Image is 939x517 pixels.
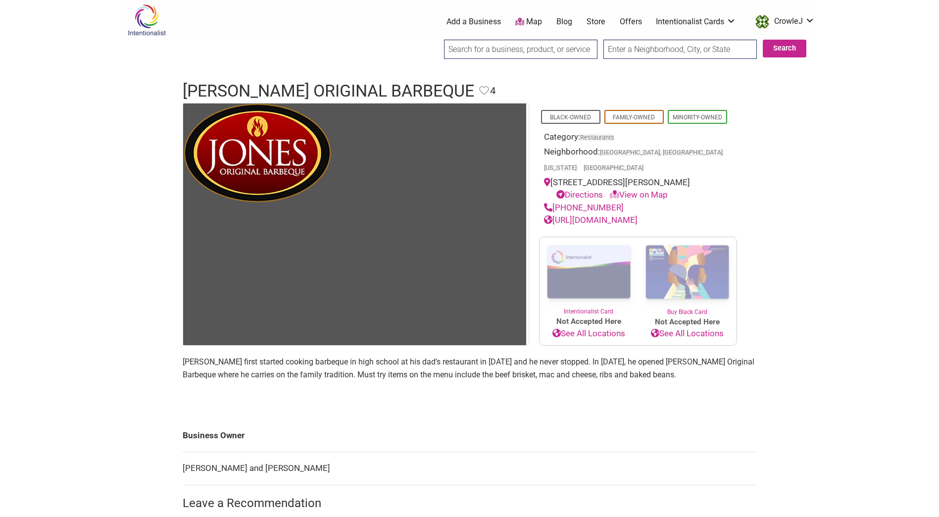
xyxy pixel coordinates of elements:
[613,114,655,121] a: Family-Owned
[544,131,732,146] div: Category:
[600,150,723,156] span: [GEOGRAPHIC_DATA], [GEOGRAPHIC_DATA]
[587,16,605,27] a: Store
[446,16,501,27] a: Add a Business
[673,114,722,121] a: Minority-Owned
[603,40,757,59] input: Enter a Neighborhood, City, or State
[540,327,638,340] a: See All Locations
[515,16,542,28] a: Map
[556,190,603,200] a: Directions
[638,316,737,328] span: Not Accepted Here
[584,165,643,171] span: [GEOGRAPHIC_DATA]
[550,114,591,121] a: Black-Owned
[183,356,757,381] p: [PERSON_NAME] first started cooking barbeque in high school at his dad’s restaurant in [DATE] and...
[540,237,638,316] a: Intentionalist Card
[123,4,170,36] img: Intentionalist
[763,40,806,57] button: Search
[638,237,737,308] img: Buy Black Card
[544,215,638,225] a: [URL][DOMAIN_NAME]
[444,40,597,59] input: Search for a business, product, or service
[540,237,638,307] img: Intentionalist Card
[183,419,757,452] td: Business Owner
[656,16,736,27] a: Intentionalist Cards
[544,203,624,212] a: [PHONE_NUMBER]
[556,16,572,27] a: Blog
[580,134,614,141] a: Restaurants
[544,146,732,176] div: Neighborhood:
[183,495,757,512] h3: Leave a Recommendation
[479,86,489,96] i: Favorite
[544,176,732,202] div: [STREET_ADDRESS][PERSON_NAME]
[638,327,737,340] a: See All Locations
[610,190,668,200] a: View on Map
[490,83,495,99] span: 4
[183,79,474,103] h1: [PERSON_NAME] Original Barbeque
[183,452,757,485] td: [PERSON_NAME] and [PERSON_NAME]
[638,237,737,316] a: Buy Black Card
[540,316,638,327] span: Not Accepted Here
[544,165,577,171] span: [US_STATE]
[620,16,642,27] a: Offers
[750,13,815,31] a: CrowleJ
